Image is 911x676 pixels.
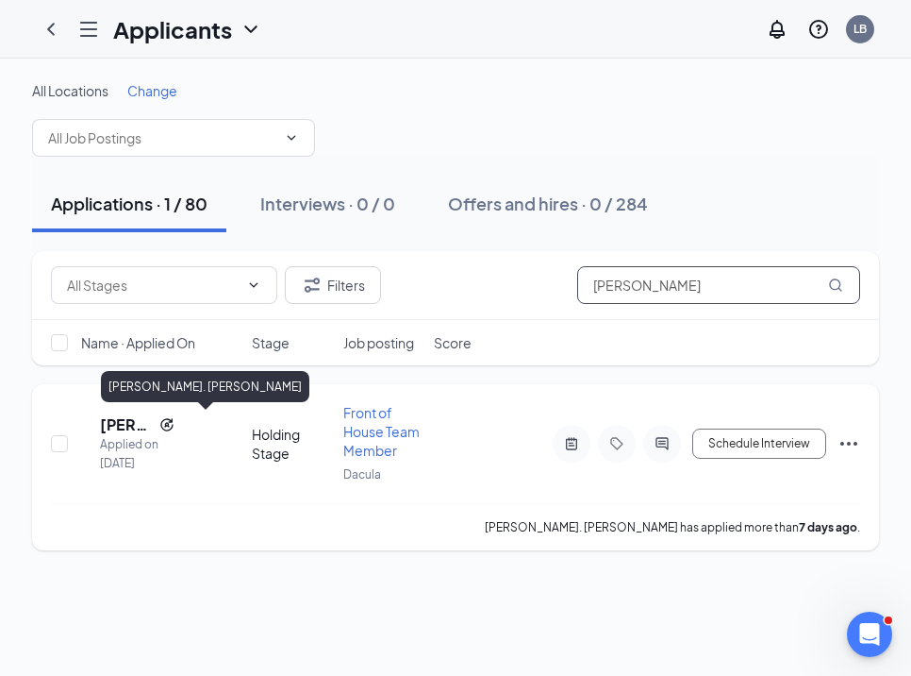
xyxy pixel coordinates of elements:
svg: ChevronDown [240,18,262,41]
svg: QuestionInfo [807,18,830,41]
span: Change [127,82,177,99]
svg: ActiveNote [560,436,583,451]
div: Applications · 1 / 80 [51,192,207,215]
span: Front of House Team Member [343,404,420,459]
span: Score [434,333,472,352]
svg: Reapply [159,417,174,432]
h5: [PERSON_NAME]. [PERSON_NAME] [100,414,152,435]
div: Holding Stage [252,425,332,463]
input: All Stages [67,275,239,296]
svg: ChevronLeft [40,18,62,41]
svg: Hamburger [77,18,100,41]
div: Applied on [DATE] [100,435,174,473]
svg: ChevronDown [246,278,261,293]
div: Offers and hires · 0 / 284 [448,192,648,215]
input: Search in applications [577,266,860,304]
svg: ChevronDown [284,130,299,145]
h1: Applicants [113,13,232,45]
p: [PERSON_NAME]. [PERSON_NAME] has applied more than . [485,519,860,535]
span: All Locations [32,82,108,99]
span: Stage [252,333,290,352]
div: LB [853,21,867,37]
span: Name · Applied On [81,333,195,352]
button: Schedule Interview [692,429,826,459]
svg: Notifications [766,18,788,41]
input: All Job Postings [48,127,276,148]
span: Dacula [343,467,381,482]
div: [PERSON_NAME]. [PERSON_NAME] [101,371,309,402]
svg: Ellipses [837,432,860,455]
svg: MagnifyingGlass [828,278,843,293]
svg: Filter [301,274,323,296]
button: Filter Filters [285,266,381,304]
b: 7 days ago [799,520,857,534]
svg: ActiveChat [651,436,673,451]
iframe: Intercom live chat [847,612,892,657]
svg: Tag [605,436,628,451]
span: Job posting [343,333,414,352]
div: Interviews · 0 / 0 [260,192,395,215]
